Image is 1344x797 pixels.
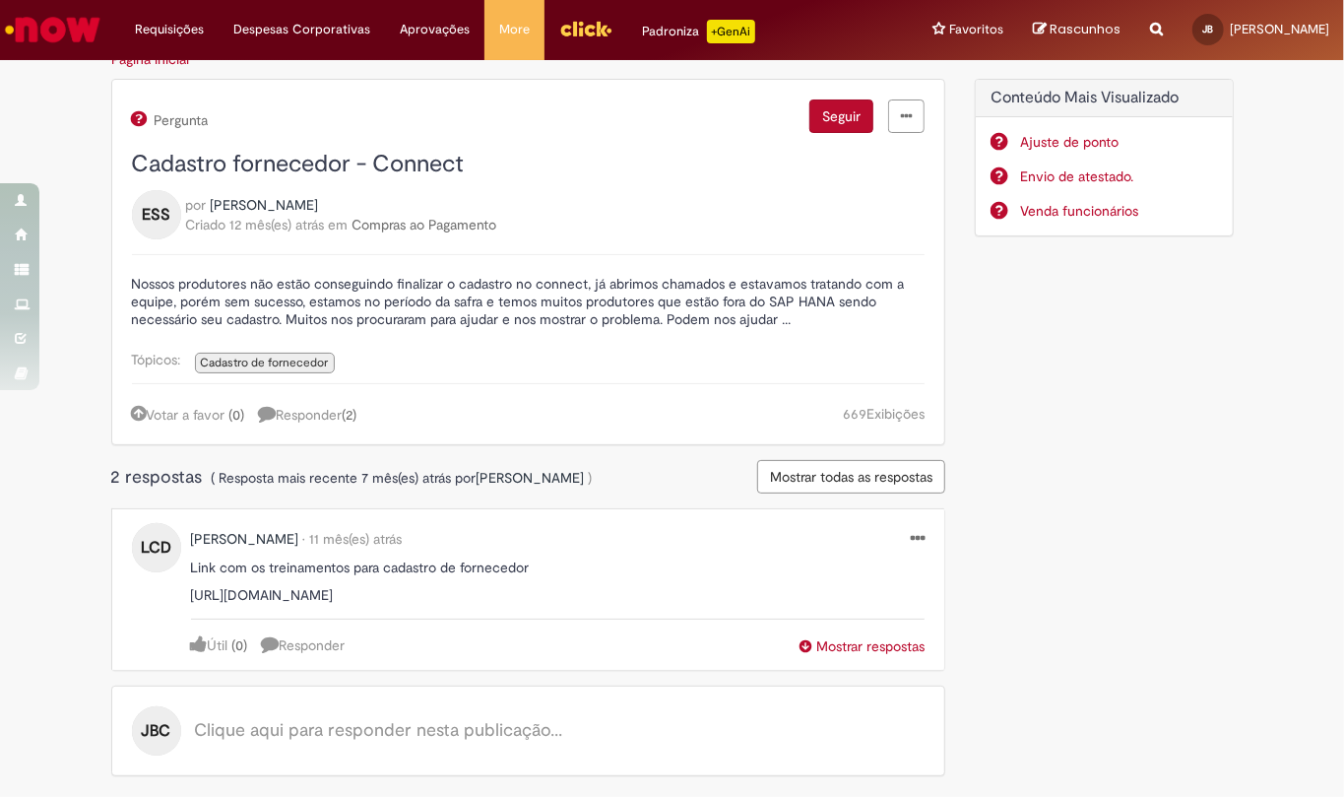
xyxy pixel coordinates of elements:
[911,529,925,550] a: menu Ações
[191,586,926,604] p: [URL][DOMAIN_NAME]
[230,216,325,233] span: 12 mês(es) atrás
[400,20,470,39] span: Aprovações
[352,216,497,233] a: Compras ao Pagamento
[1020,166,1218,186] a: Envio de atestado.
[991,90,1218,107] h2: Conteúdo Mais Visualizado
[236,636,244,654] span: 0
[303,530,306,548] span: •
[132,149,465,179] span: Cadastro fornecedor - Connect
[310,530,403,548] time: 01/11/2024 10:21:41
[132,721,181,739] a: JBC
[142,715,171,747] span: JBC
[559,14,612,43] img: click_logo_yellow_360x200.png
[757,460,945,494] button: Mostrar todas as respostas
[132,205,181,223] a: ESS
[809,100,873,133] button: Seguir
[132,351,191,368] span: Tópicos:
[2,10,103,49] img: ServiceNow
[201,355,329,370] span: Cadastro de fornecedor
[132,406,225,424] a: Votar a favor
[230,216,325,233] time: 03/10/2024 09:34:13
[112,50,190,68] a: Página inicial
[229,406,245,424] span: ( )
[1020,201,1218,221] a: Venda funcionários
[211,195,319,215] a: Edneia Silva Soares perfil
[949,20,1003,39] span: Favoritos
[477,468,585,488] a: Dagoberto Mendonça perfil
[329,216,349,233] span: em
[347,406,353,424] span: 2
[233,406,241,424] span: 0
[262,636,346,654] a: Responder
[843,405,866,423] span: 669
[191,636,228,654] a: Útil
[259,404,367,425] a: 2 respostas, clique para responder
[195,353,335,373] a: Cadastro de fornecedor
[477,469,585,487] span: Dagoberto Mendonça perfil
[975,79,1234,237] div: Conteúdo Mais Visualizado
[191,559,926,576] p: Link com os treinamentos para cadastro de fornecedor
[888,100,925,133] a: menu Ações
[211,196,319,214] span: Edneia Silva Soares perfil
[800,636,925,656] button: Mostrar respostas
[362,469,452,487] time: 17/03/2025 14:33:57
[195,721,563,741] a: Clique aqui para responder nesta publicação...
[186,216,226,233] span: Criado
[191,530,299,548] span: Luiz Claudio de Castro perfil
[1203,23,1214,35] span: JB
[642,20,755,43] div: Padroniza
[111,466,208,489] span: 2 respostas
[141,532,171,564] span: LCD
[310,530,403,548] span: 11 mês(es) atrás
[132,538,181,556] a: LCD
[186,196,207,214] span: por
[259,406,357,424] span: Responder
[233,20,370,39] span: Despesas Corporativas
[152,112,209,128] span: Pergunta
[1033,21,1120,39] a: Rascunhos
[135,20,204,39] span: Requisições
[132,275,926,328] p: Nossos produtores não estão conseguindo finalizar o cadastro no connect, já abrimos chamados e es...
[343,406,357,424] span: ( )
[499,20,530,39] span: More
[1230,21,1329,37] span: [PERSON_NAME]
[191,529,299,549] a: Luiz Claudio de Castro perfil
[142,199,170,231] span: ESS
[800,637,925,655] span: Mostrar respostas
[866,405,925,423] span: Exibições
[770,468,932,486] span: Mostrar todas as respostas
[1050,20,1120,38] span: Rascunhos
[212,469,593,487] span: ( Resposta mais recente por
[232,636,248,654] span: ( )
[362,469,452,487] span: 7 mês(es) atrás
[707,20,755,43] p: +GenAi
[589,469,593,487] span: )
[1020,132,1218,152] a: Ajuste de ponto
